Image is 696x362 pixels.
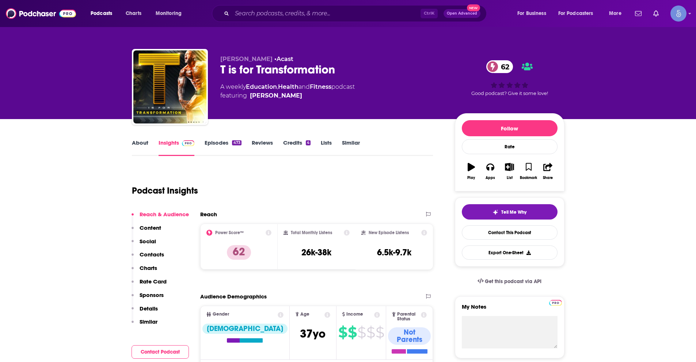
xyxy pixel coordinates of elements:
a: Show notifications dropdown [650,7,662,20]
button: Similar [132,318,157,332]
button: Social [132,238,156,251]
p: Contacts [140,251,164,258]
h2: Reach [200,211,217,218]
button: Open AdvancedNew [444,9,480,18]
img: User Profile [670,5,687,22]
button: open menu [151,8,191,19]
span: Good podcast? Give it some love! [471,91,548,96]
span: New [467,4,480,11]
span: Age [300,312,309,317]
h2: New Episode Listens [369,230,409,235]
span: Monitoring [156,8,182,19]
span: Income [346,312,363,317]
button: Sponsors [132,291,164,305]
a: Health [278,83,298,90]
div: Share [543,176,553,180]
button: Follow [462,120,558,136]
button: open menu [85,8,122,19]
p: Details [140,305,158,312]
span: More [609,8,621,19]
a: Education [246,83,277,90]
button: Export One-Sheet [462,245,558,260]
div: Apps [486,176,495,180]
button: Content [132,224,161,238]
img: tell me why sparkle [492,209,498,215]
button: Show profile menu [670,5,687,22]
div: Search podcasts, credits, & more... [219,5,494,22]
span: Ctrl K [421,9,438,18]
span: • [274,56,293,62]
h3: 26k-38k [301,247,331,258]
img: T is for Transformation [133,50,206,123]
p: Similar [140,318,157,325]
p: Charts [140,264,157,271]
div: [DEMOGRAPHIC_DATA] [202,324,288,334]
img: Podchaser Pro [182,140,195,146]
button: Contacts [132,251,164,264]
div: 473 [232,140,241,145]
div: A weekly podcast [220,83,355,100]
div: Rate [462,139,558,154]
span: Open Advanced [447,12,477,15]
span: For Business [517,8,546,19]
p: Sponsors [140,291,164,298]
a: Similar [342,139,360,156]
p: 62 [227,245,251,260]
span: $ [366,327,375,338]
span: Tell Me Why [501,209,526,215]
img: Podchaser Pro [549,300,562,306]
a: InsightsPodchaser Pro [159,139,195,156]
a: Charts [121,8,146,19]
a: Reviews [252,139,273,156]
img: Podchaser - Follow, Share and Rate Podcasts [6,7,76,20]
span: $ [376,327,384,338]
span: Logged in as Spiral5-G1 [670,5,687,22]
a: Fitness [310,83,331,90]
div: Bookmark [520,176,537,180]
button: open menu [512,8,555,19]
p: Content [140,224,161,231]
button: Bookmark [519,158,538,184]
span: Charts [126,8,141,19]
span: Parental Status [397,312,420,321]
button: Contact Podcast [132,345,189,359]
a: Acast [277,56,293,62]
button: Details [132,305,158,319]
a: Credits4 [283,139,311,156]
span: Podcasts [91,8,112,19]
h2: Audience Demographics [200,293,267,300]
button: Play [462,158,481,184]
div: 4 [306,140,311,145]
a: Shaun T [250,91,302,100]
span: $ [338,327,347,338]
a: Show notifications dropdown [632,7,644,20]
p: Reach & Audience [140,211,189,218]
span: Gender [213,312,229,317]
div: 62Good podcast? Give it some love! [455,56,564,101]
button: Rate Card [132,278,167,291]
h2: Power Score™ [215,230,244,235]
span: , [277,83,278,90]
button: open menu [554,8,604,19]
p: Social [140,238,156,245]
div: Play [467,176,475,180]
a: Episodes473 [205,139,241,156]
h1: Podcast Insights [132,185,198,196]
span: Get this podcast via API [485,278,541,285]
label: My Notes [462,303,558,316]
h3: 6.5k-9.7k [377,247,411,258]
button: Charts [132,264,157,278]
span: [PERSON_NAME] [220,56,273,62]
a: 62 [486,60,513,73]
h2: Total Monthly Listens [291,230,332,235]
input: Search podcasts, credits, & more... [232,8,421,19]
a: Contact This Podcast [462,225,558,240]
a: Lists [321,139,332,156]
span: 37 yo [300,327,326,341]
a: Get this podcast via API [472,273,548,290]
div: List [507,176,513,180]
span: For Podcasters [558,8,593,19]
div: Not Parents [388,327,431,345]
